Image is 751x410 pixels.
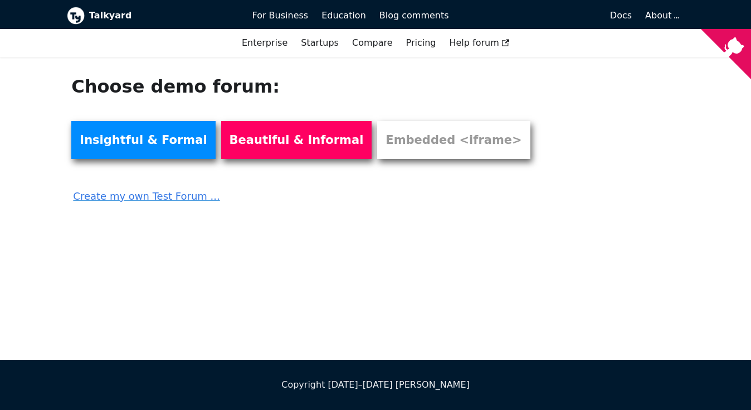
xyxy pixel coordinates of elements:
span: Blog comments [379,10,449,21]
img: Talkyard logo [67,7,85,25]
a: Pricing [399,33,443,52]
a: Insightful & Formal [71,121,215,159]
span: Education [321,10,366,21]
a: Create my own Test Forum ... [71,180,554,205]
a: Beautiful & Informal [221,121,372,159]
a: Startups [294,33,345,52]
a: Help forum [442,33,516,52]
a: Compare [352,37,393,48]
span: Docs [610,10,632,21]
a: Talkyard logoTalkyard [67,7,237,25]
a: Blog comments [373,6,456,25]
a: Embedded <iframe> [377,121,530,159]
span: Help forum [449,37,509,48]
a: For Business [246,6,315,25]
a: Education [315,6,373,25]
span: For Business [252,10,309,21]
b: Talkyard [89,8,237,23]
a: About [645,10,677,21]
div: Copyright [DATE]–[DATE] [PERSON_NAME] [67,378,684,392]
a: Enterprise [235,33,294,52]
a: Docs [456,6,639,25]
h1: Choose demo forum: [71,75,554,98]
